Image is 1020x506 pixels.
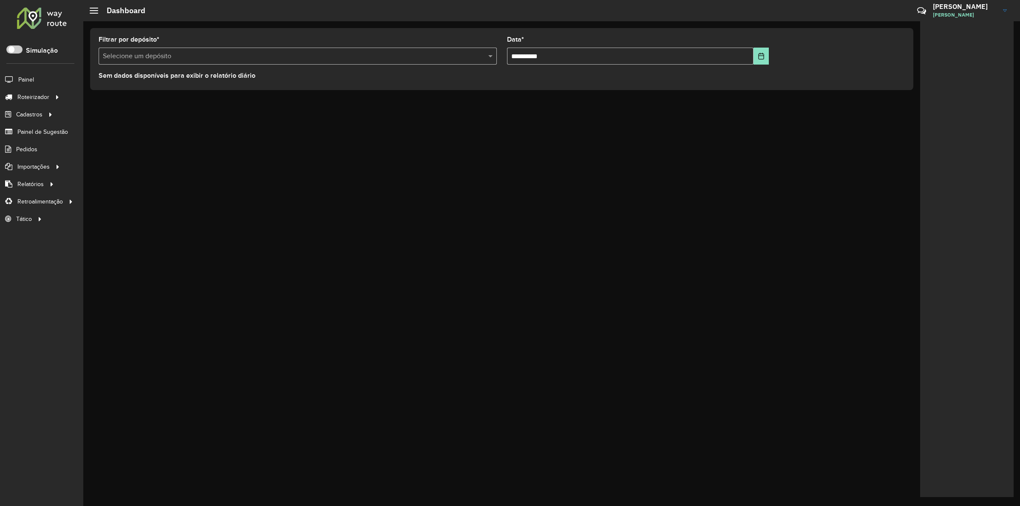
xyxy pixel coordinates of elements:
[16,110,42,119] span: Cadastros
[98,6,145,15] h2: Dashboard
[17,162,50,171] span: Importações
[18,75,34,84] span: Painel
[933,11,997,19] span: [PERSON_NAME]
[99,71,255,81] label: Sem dados disponíveis para exibir o relatório diário
[99,34,159,45] label: Filtrar por depósito
[933,3,997,11] h3: [PERSON_NAME]
[16,215,32,223] span: Tático
[754,48,768,65] button: Choose Date
[17,127,68,136] span: Painel de Sugestão
[16,145,37,154] span: Pedidos
[17,197,63,206] span: Retroalimentação
[17,93,49,102] span: Roteirizador
[912,2,931,20] a: Contato Rápido
[26,45,58,56] label: Simulação
[507,34,524,45] label: Data
[17,180,44,189] span: Relatórios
